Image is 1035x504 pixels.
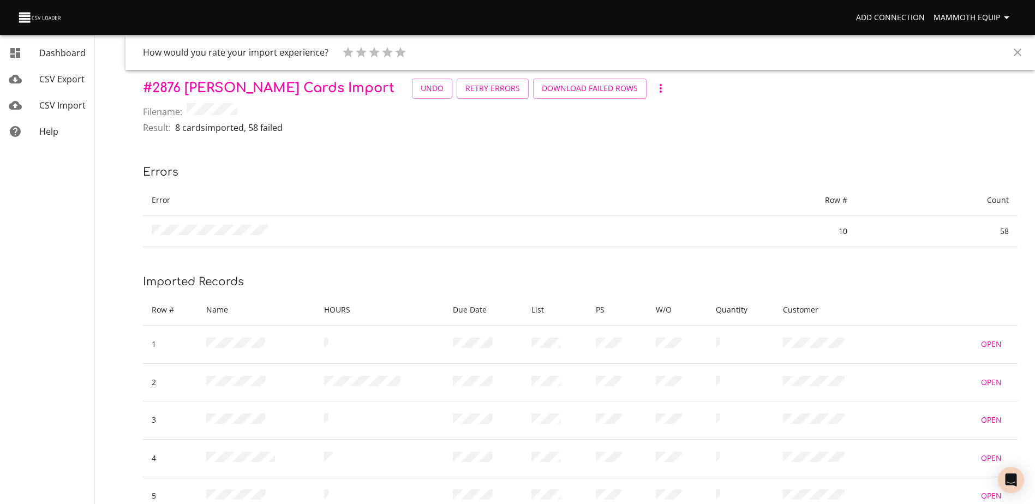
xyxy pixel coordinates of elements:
[533,79,647,99] button: Download Failed Rows
[774,295,946,326] th: Customer
[692,185,856,216] th: Row #
[692,216,856,247] td: 10
[974,448,1009,469] a: Open
[1004,39,1031,65] button: Close
[143,121,171,134] span: Result:
[412,79,452,99] button: Undo
[143,295,198,326] th: Row #
[974,410,1009,430] a: Open
[978,452,1004,465] span: Open
[998,467,1024,493] div: Open Intercom Messenger
[143,401,198,440] td: 3
[587,295,647,326] th: PS
[39,125,58,137] span: Help
[647,295,707,326] th: W/O
[523,295,587,326] th: List
[978,413,1004,427] span: Open
[143,105,182,118] span: Filename:
[978,338,1004,351] span: Open
[856,216,1018,247] td: 58
[542,82,638,95] span: Download Failed Rows
[143,81,394,95] span: # 2876 [PERSON_NAME] Cards Import
[934,11,1013,25] span: Mammoth Equip
[143,326,198,364] td: 1
[39,73,85,85] span: CSV Export
[175,121,283,134] p: 8 cards imported , 58 failed
[929,8,1018,28] button: Mammoth Equip
[143,363,198,401] td: 2
[198,295,315,326] th: Name
[143,439,198,477] td: 4
[39,99,86,111] span: CSV Import
[974,373,1009,393] a: Open
[444,295,523,326] th: Due Date
[457,79,529,99] a: Retry Errors
[978,489,1004,503] span: Open
[17,10,63,25] img: CSV Loader
[852,8,929,28] a: Add Connection
[315,295,444,326] th: HOURS
[143,275,244,288] span: Imported records
[856,11,925,25] span: Add Connection
[707,295,774,326] th: Quantity
[974,334,1009,355] a: Open
[856,185,1018,216] th: Count
[465,82,520,95] span: Retry Errors
[421,82,444,95] span: Undo
[143,185,692,216] th: Error
[143,166,178,178] span: Errors
[143,45,328,60] h6: How would you rate your import experience?
[978,376,1004,389] span: Open
[39,47,86,59] span: Dashboard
